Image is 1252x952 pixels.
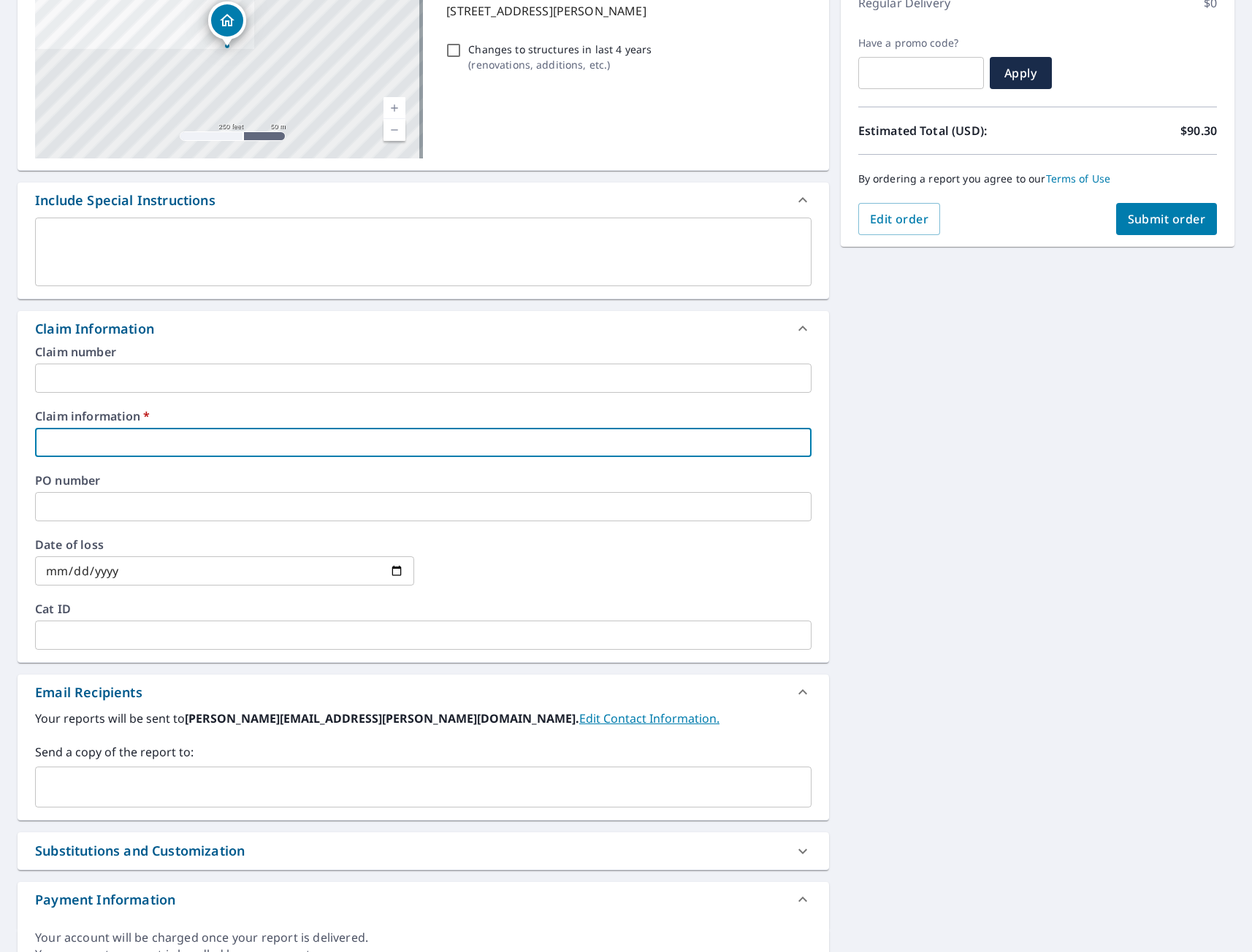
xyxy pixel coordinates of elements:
a: Current Level 17, Zoom In [383,97,405,119]
button: Edit order [858,203,941,235]
a: EditContactInfo [579,710,719,726]
div: Substitutions and Customization [35,841,245,861]
p: ( renovations, additions, etc. ) [468,57,652,72]
label: Send a copy of the report to: [35,743,812,761]
p: Changes to structures in last 4 years [468,42,652,57]
label: Have a promo code? [858,37,984,50]
label: Date of loss [35,539,414,550]
label: Claim information [35,410,812,422]
div: Include Special Instructions [35,191,215,210]
span: Apply [1001,65,1040,81]
label: PO number [35,475,812,486]
div: Payment Information [35,890,175,910]
p: By ordering a report you agree to our [858,172,1217,185]
div: Dropped pin, building 1, Residential property, 2430 Birch St Granger, IA 50109 [208,1,246,47]
span: Edit order [870,211,929,227]
div: Claim Information [18,311,829,346]
b: [PERSON_NAME][EMAIL_ADDRESS][PERSON_NAME][DOMAIN_NAME]. [185,710,579,726]
button: Submit order [1116,203,1218,235]
div: Substitutions and Customization [18,832,829,870]
a: Terms of Use [1046,172,1111,185]
p: Estimated Total (USD): [858,122,1038,139]
p: [STREET_ADDRESS][PERSON_NAME] [446,2,805,20]
button: Apply [990,57,1052,89]
p: $90.30 [1180,122,1217,139]
div: Your account will be charged once your report is delivered. [35,929,812,946]
div: Claim Information [35,319,154,339]
a: Current Level 17, Zoom Out [383,119,405,141]
label: Cat ID [35,603,812,615]
span: Submit order [1128,211,1206,227]
label: Your reports will be sent to [35,710,812,727]
div: Email Recipients [18,675,829,710]
label: Claim number [35,346,812,358]
div: Email Recipients [35,683,142,702]
div: Include Special Instructions [18,183,829,218]
div: Payment Information [18,882,829,917]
